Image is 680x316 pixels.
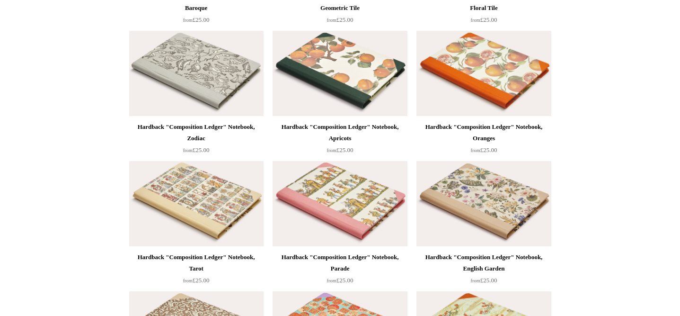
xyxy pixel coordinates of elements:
div: Hardback "Composition Ledger" Notebook, Apricots [275,121,405,144]
a: Hardback "Composition Ledger" Notebook, English Garden from£25.00 [416,252,551,290]
img: Hardback "Composition Ledger" Notebook, Oranges [416,31,551,116]
span: £25.00 [183,146,210,153]
img: Hardback "Composition Ledger" Notebook, Tarot [129,161,264,246]
span: from [471,148,480,153]
span: from [183,148,193,153]
img: Hardback "Composition Ledger" Notebook, Apricots [273,31,407,116]
a: Hardback "Composition Ledger" Notebook, Parade Hardback "Composition Ledger" Notebook, Parade [273,161,407,246]
a: Hardback "Composition Ledger" Notebook, Apricots Hardback "Composition Ledger" Notebook, Apricots [273,31,407,116]
a: Hardback "Composition Ledger" Notebook, Oranges from£25.00 [416,121,551,160]
div: Hardback "Composition Ledger" Notebook, Zodiac [132,121,261,144]
span: from [471,278,480,283]
div: Hardback "Composition Ledger" Notebook, Parade [275,252,405,274]
a: Hardback "Composition Ledger" Notebook, Tarot Hardback "Composition Ledger" Notebook, Tarot [129,161,264,246]
span: £25.00 [471,146,497,153]
a: Hardback "Composition Ledger" Notebook, Zodiac from£25.00 [129,121,264,160]
span: £25.00 [327,146,353,153]
a: Hardback "Composition Ledger" Notebook, Zodiac Hardback "Composition Ledger" Notebook, Zodiac [129,31,264,116]
span: £25.00 [183,16,210,23]
div: Hardback "Composition Ledger" Notebook, Tarot [132,252,261,274]
span: £25.00 [327,16,353,23]
div: Hardback "Composition Ledger" Notebook, Oranges [419,121,548,144]
div: Hardback "Composition Ledger" Notebook, English Garden [419,252,548,274]
span: from [327,278,336,283]
span: £25.00 [327,277,353,284]
span: from [327,148,336,153]
span: from [183,278,193,283]
a: Hardback "Composition Ledger" Notebook, Oranges Hardback "Composition Ledger" Notebook, Oranges [416,31,551,116]
span: £25.00 [471,277,497,284]
span: £25.00 [471,16,497,23]
img: Hardback "Composition Ledger" Notebook, Zodiac [129,31,264,116]
img: Hardback "Composition Ledger" Notebook, Parade [273,161,407,246]
a: Hardback "Composition Ledger" Notebook, Apricots from£25.00 [273,121,407,160]
a: Hardback "Composition Ledger" Notebook, Parade from£25.00 [273,252,407,290]
span: from [327,18,336,23]
span: £25.00 [183,277,210,284]
span: from [471,18,480,23]
span: from [183,18,193,23]
a: Hardback "Composition Ledger" Notebook, English Garden Hardback "Composition Ledger" Notebook, En... [416,161,551,246]
img: Hardback "Composition Ledger" Notebook, English Garden [416,161,551,246]
a: Hardback "Composition Ledger" Notebook, Tarot from£25.00 [129,252,264,290]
